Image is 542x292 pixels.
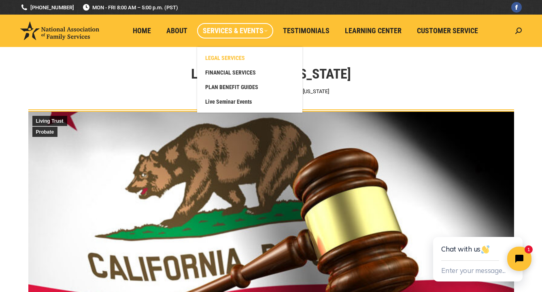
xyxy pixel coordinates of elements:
span: Services & Events [203,26,268,35]
a: Facebook page opens in new window [511,2,522,13]
span: FINANCIAL SERVICES [205,69,256,76]
a: Learning Center [339,23,407,38]
span: Customer Service [417,26,478,35]
a: [PHONE_NUMBER] [20,4,74,11]
a: LEGAL SERVICES [201,51,298,65]
a: Testimonials [277,23,335,38]
a: Home [127,23,157,38]
span: MON - FRI 8:00 AM – 5:00 p.m. (PST) [82,4,178,11]
a: Customer Service [411,23,484,38]
iframe: Tidio Chat [415,211,542,292]
a: Living Trust [32,116,67,126]
span: About [166,26,187,35]
span: LEGAL SERVICES [205,54,245,62]
a: PLAN BENEFIT GUIDES [201,80,298,94]
span: Live Seminar Events [205,98,252,105]
h1: Living Trust in [US_STATE] [191,65,351,83]
a: Probate [32,127,58,137]
span: Testimonials [283,26,329,35]
a: FINANCIAL SERVICES [201,65,298,80]
span: Learning Center [345,26,402,35]
a: Live Seminar Events [201,94,298,109]
span: PLAN BENEFIT GUIDES [205,83,258,91]
img: National Association of Family Services [20,21,99,40]
span: Home [133,26,151,35]
a: About [161,23,193,38]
